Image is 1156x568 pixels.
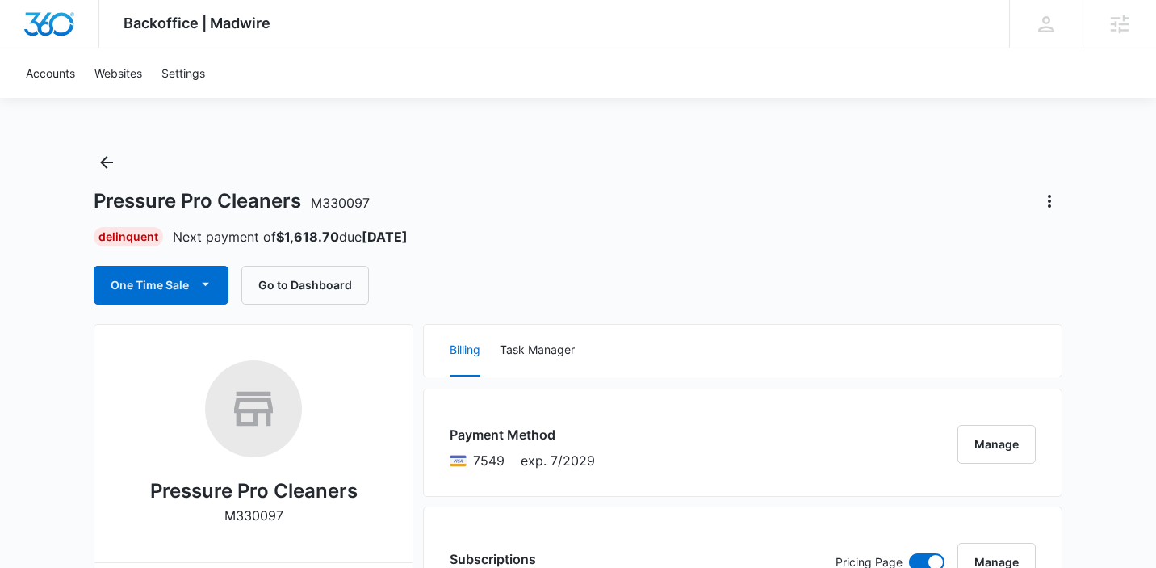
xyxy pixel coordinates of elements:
p: M330097 [224,506,283,525]
button: One Time Sale [94,266,228,305]
h3: Payment Method [450,425,595,444]
button: Go to Dashboard [241,266,369,305]
button: Task Manager [500,325,575,377]
button: Back [94,149,119,175]
button: Actions [1037,188,1062,214]
h1: Pressure Pro Cleaners [94,189,370,213]
a: Settings [152,48,215,98]
button: Manage [957,425,1036,464]
strong: [DATE] [362,229,408,245]
div: Delinquent [94,227,163,246]
span: M330097 [311,195,370,211]
h2: Pressure Pro Cleaners [150,477,358,506]
span: Visa ending with [473,451,505,470]
button: Billing [450,325,480,377]
a: Websites [85,48,152,98]
span: Backoffice | Madwire [124,15,270,32]
strong: $1,618.70 [276,229,339,245]
span: exp. 7/2029 [521,451,595,470]
p: Next payment of due [173,227,408,246]
a: Accounts [16,48,85,98]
